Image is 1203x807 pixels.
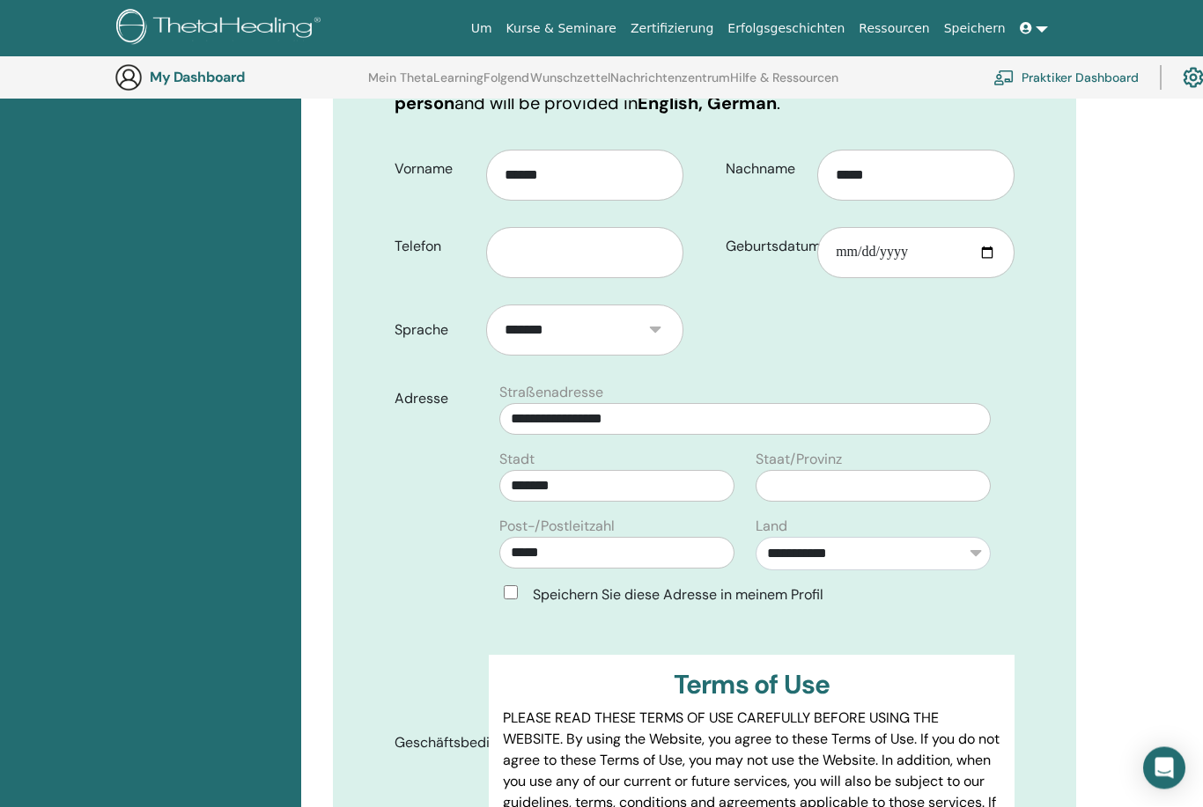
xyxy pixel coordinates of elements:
[499,12,624,45] a: Kurse & Seminare
[993,58,1139,97] a: Praktiker Dashboard
[610,70,730,99] a: Nachrichtenzentrum
[395,66,1012,115] b: in-person
[993,70,1015,85] img: chalkboard-teacher.svg
[730,70,838,99] a: Hilfe & Ressourcen
[381,383,489,416] label: Adresse
[499,450,535,471] label: Stadt
[530,70,610,99] a: Wunschzettel
[624,12,720,45] a: Zertifizierung
[464,12,499,45] a: Um
[381,231,486,264] label: Telefon
[852,12,936,45] a: Ressourcen
[381,314,486,348] label: Sprache
[499,517,615,538] label: Post-/Postleitzahl
[116,9,327,48] img: logo.png
[638,92,777,115] b: English, German
[756,450,842,471] label: Staat/Provinz
[756,517,787,538] label: Land
[381,727,489,760] label: Geschäftsbedingungen
[712,231,817,264] label: Geburtsdatum
[533,586,823,605] span: Speichern Sie diese Adresse in meinem Profil
[937,12,1013,45] a: Speichern
[712,153,817,187] label: Nachname
[483,70,529,99] a: Folgend
[720,12,852,45] a: Erfolgsgeschichten
[150,69,326,85] h3: My Dashboard
[1143,747,1185,789] div: Open Intercom Messenger
[499,383,603,404] label: Straßenadresse
[114,63,143,92] img: generic-user-icon.jpg
[503,670,1000,701] h3: Terms of Use
[381,153,486,187] label: Vorname
[368,70,483,99] a: Mein ThetaLearning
